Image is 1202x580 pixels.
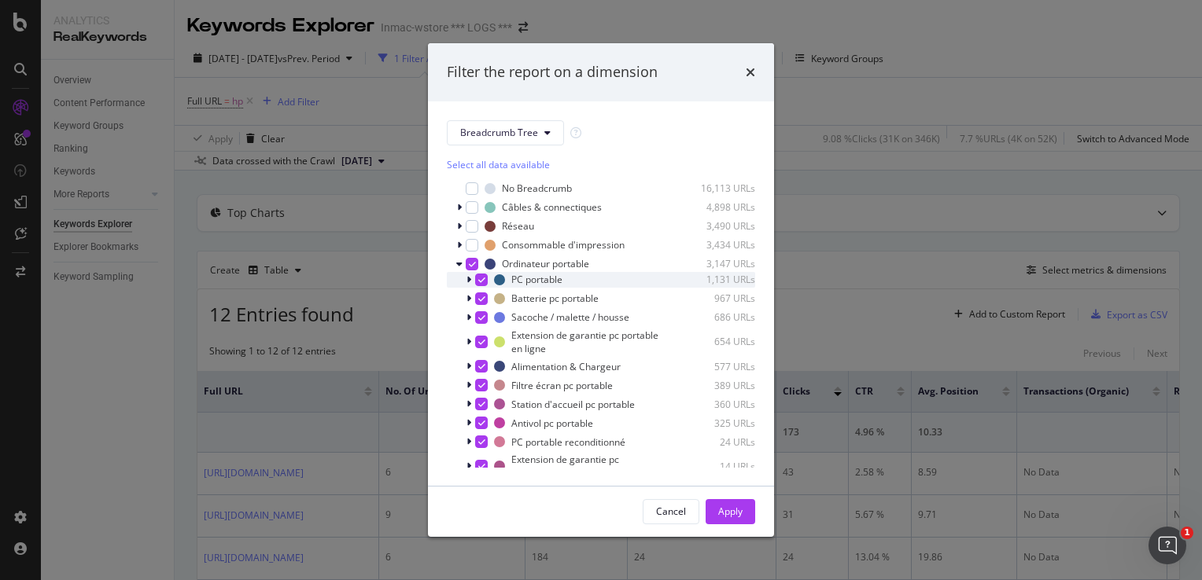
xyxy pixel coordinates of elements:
div: No Breadcrumb [502,182,572,195]
div: Filter the report on a dimension [447,62,658,83]
div: Sacoche / malette / housse [511,310,629,324]
div: Select all data available [447,158,755,171]
div: Extension de garantie pc portable en ligne [511,329,668,355]
div: 14 URLs [679,460,755,473]
div: 686 URLs [678,310,755,324]
div: 654 URLs [690,335,755,348]
div: 1,131 URLs [678,273,755,286]
div: Antivol pc portable [511,417,593,430]
div: Câbles & connectiques [502,200,602,214]
span: Breadcrumb Tree [460,126,538,139]
div: 3,434 URLs [678,238,755,251]
div: Alimentation & Chargeur [511,360,621,373]
div: Consommable d'impression [502,238,625,251]
div: Extension de garantie pc portable [511,453,657,479]
iframe: Intercom live chat [1149,527,1186,564]
div: Apply [718,505,743,518]
div: 3,147 URLs [678,257,755,270]
div: 577 URLs [678,360,755,373]
div: 967 URLs [678,292,755,305]
div: 16,113 URLs [678,182,755,195]
div: 389 URLs [678,379,755,392]
div: Ordinateur portable [502,257,589,270]
div: PC portable [511,273,562,286]
div: 24 URLs [678,435,755,449]
button: Apply [706,499,755,524]
div: Filtre écran pc portable [511,379,613,392]
div: Réseau [502,219,534,233]
div: PC portable reconditionné [511,435,625,449]
div: times [746,62,755,83]
div: 4,898 URLs [678,200,755,214]
span: 1 [1181,527,1193,539]
div: Batterie pc portable [511,292,599,305]
div: modal [428,43,774,537]
div: Cancel [656,505,686,518]
div: 3,490 URLs [678,219,755,233]
div: Station d'accueil pc portable [511,398,635,411]
button: Breadcrumb Tree [447,120,564,145]
button: Cancel [643,499,699,524]
div: 325 URLs [678,417,755,430]
div: 360 URLs [678,398,755,411]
